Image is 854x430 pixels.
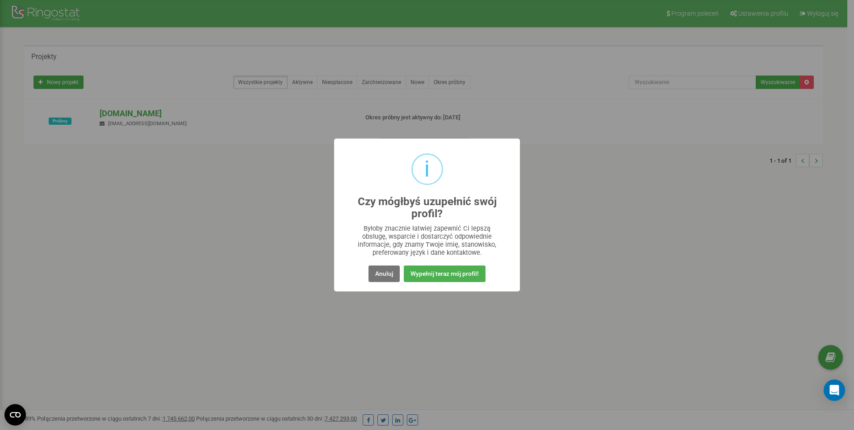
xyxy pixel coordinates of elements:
button: Wypełnij teraz mój profil! [404,266,486,282]
div: Open Intercom Messenger [824,379,845,401]
div: i [424,155,430,184]
h2: Czy mógłbyś uzupełnić swój profil? [352,196,502,220]
div: Byłoby znacznie łatwiej zapewnić Ci lepszą obsługę, wsparcie i dostarczyć odpowiednie informacje,... [352,224,502,257]
button: Anuluj [368,266,400,282]
button: Open CMP widget [4,404,26,426]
